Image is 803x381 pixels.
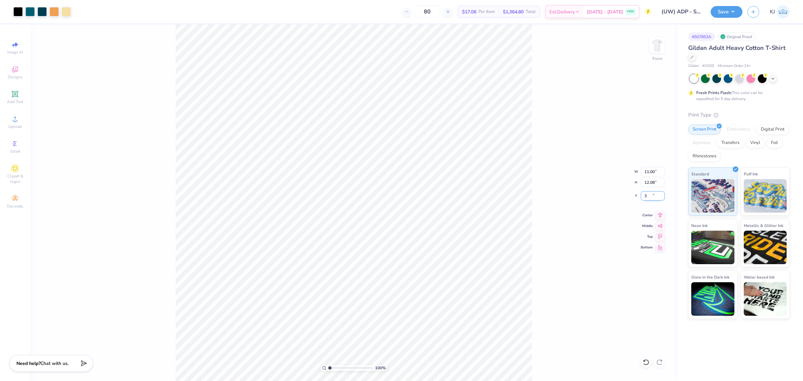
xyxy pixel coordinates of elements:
div: Digital Print [756,125,789,135]
div: Print Type [688,111,790,119]
div: Vinyl [746,138,765,148]
img: Front [650,39,664,52]
div: Original Proof [718,32,756,41]
span: Gildan Adult Heavy Cotton T-Shirt [688,44,786,52]
div: # 507853A [688,32,715,41]
div: Foil [767,138,782,148]
strong: Fresh Prints Flash: [696,90,732,95]
span: Neon Ink [691,222,708,229]
span: Metallic & Glitter Ink [744,222,783,229]
span: 100 % [375,365,386,371]
span: Clipart & logos [3,173,27,184]
span: KJ [770,8,775,16]
img: Puff Ink [744,179,787,213]
span: Puff Ink [744,170,758,177]
span: [DATE] - [DATE] [587,8,623,15]
span: Add Text [7,99,23,104]
span: Glow in the Dark Ink [691,274,729,281]
span: Per Item [478,8,495,15]
img: Glow in the Dark Ink [691,282,734,316]
strong: Need help? [16,360,40,367]
div: Transfers [717,138,744,148]
img: Water based Ink [744,282,787,316]
span: Upload [8,124,22,129]
span: Middle [641,224,653,228]
span: Center [641,213,653,218]
span: $17.06 [462,8,476,15]
span: Standard [691,170,709,177]
div: Embroidery [723,125,754,135]
img: Kendra Jingco [777,5,790,18]
span: Designs [8,74,22,80]
div: Rhinestones [688,151,721,161]
div: Screen Print [688,125,721,135]
span: Greek [10,149,20,154]
span: Bottom [641,245,653,250]
div: Applique [688,138,715,148]
a: KJ [770,5,790,18]
span: Decorate [7,204,23,209]
img: Neon Ink [691,231,734,264]
span: FREE [627,9,634,14]
span: Water based Ink [744,274,775,281]
div: Front [652,56,662,62]
div: This color can be expedited for 5 day delivery. [696,90,779,102]
img: Standard [691,179,734,213]
span: Top [641,234,653,239]
input: – – [414,6,440,18]
span: # G500 [702,63,714,69]
img: Metallic & Glitter Ink [744,231,787,264]
span: Est. Delivery [549,8,575,15]
span: Gildan [688,63,699,69]
input: Untitled Design [656,5,706,18]
span: $1,364.80 [503,8,524,15]
span: Minimum Order: 24 + [718,63,751,69]
button: Save [711,6,742,18]
span: Chat with us. [40,360,69,367]
span: Image AI [7,50,23,55]
span: Total [526,8,536,15]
